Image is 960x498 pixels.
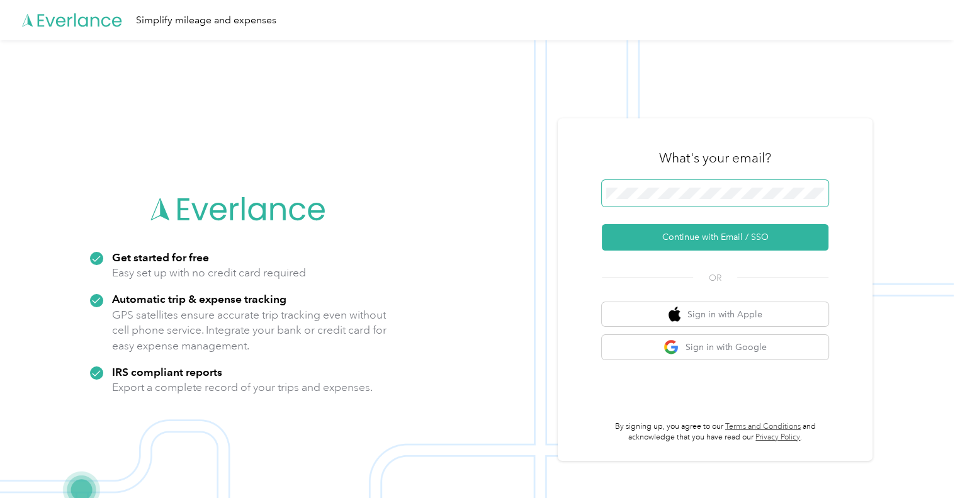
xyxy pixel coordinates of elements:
[112,380,373,395] p: Export a complete record of your trips and expenses.
[602,421,828,443] p: By signing up, you agree to our and acknowledge that you have read our .
[112,307,387,354] p: GPS satellites ensure accurate trip tracking even without cell phone service. Integrate your bank...
[602,224,828,251] button: Continue with Email / SSO
[755,433,800,442] a: Privacy Policy
[112,251,209,264] strong: Get started for free
[602,335,828,359] button: google logoSign in with Google
[602,302,828,327] button: apple logoSign in with Apple
[693,271,737,285] span: OR
[136,13,276,28] div: Simplify mileage and expenses
[669,307,681,322] img: apple logo
[664,339,679,355] img: google logo
[112,292,286,305] strong: Automatic trip & expense tracking
[725,422,801,431] a: Terms and Conditions
[112,365,222,378] strong: IRS compliant reports
[112,265,306,281] p: Easy set up with no credit card required
[659,149,771,167] h3: What's your email?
